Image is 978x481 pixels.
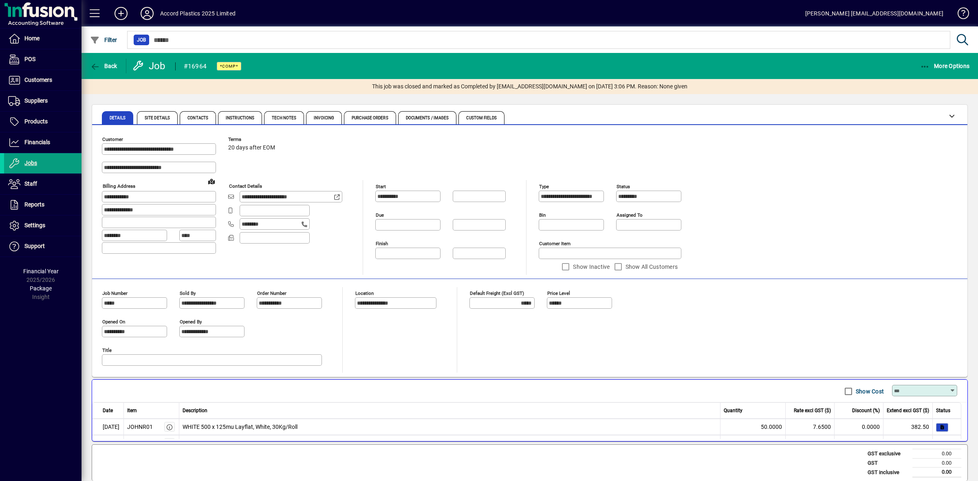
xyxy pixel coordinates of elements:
span: Reason: None given [638,82,687,91]
td: 7.6500 [786,435,835,451]
td: 0.0000 [835,435,883,451]
td: WHITE 600 x 125mu Layflat, White, 30Kg/Roll [179,435,721,451]
button: More Options [918,59,972,73]
span: Invoicing [314,116,334,120]
td: 0.00 [912,458,961,468]
span: Terms [228,137,277,142]
span: Reports [24,201,44,208]
span: 50.0000 [761,423,782,431]
mat-label: Default Freight (excl GST) [470,290,524,296]
span: Instructions [226,116,254,120]
a: Staff [4,174,81,194]
mat-label: Job number [102,290,128,296]
span: Item [127,407,137,414]
mat-label: Opened On [102,319,125,325]
span: Documents / Images [406,116,449,120]
span: 20 days after EOM [228,145,275,151]
mat-label: Price Level [547,290,570,296]
span: Settings [24,222,45,228]
span: Filter [90,37,117,43]
a: View on map [205,175,218,188]
span: Quantity [724,407,742,414]
span: Products [24,118,48,125]
span: 50.0000 [761,439,782,448]
a: Reports [4,195,81,215]
span: Rate excl GST ($) [794,407,831,414]
span: Customers [24,77,52,83]
span: Tech Notes [272,116,296,120]
mat-label: Title [102,347,112,353]
mat-label: Due [376,212,384,218]
div: [PERSON_NAME] [EMAIL_ADDRESS][DOMAIN_NAME] [805,7,943,20]
span: Back [90,63,117,69]
div: JOHNR02 [127,439,153,448]
span: More Options [920,63,970,69]
span: Contacts [187,116,208,120]
a: Financials [4,132,81,153]
a: Support [4,236,81,257]
div: Job [132,59,167,72]
span: Discount (%) [852,407,880,414]
div: Accord Plastics 2025 Limited [160,7,236,20]
a: POS [4,49,81,70]
span: Extend excl GST ($) [887,407,929,414]
div: JOHNR01 [127,423,153,431]
span: Purchase Orders [352,116,388,120]
label: Show Cost [854,387,884,395]
a: Knowledge Base [952,2,968,28]
td: 0.00 [912,468,961,477]
mat-label: Customer Item [539,241,570,246]
span: Job [137,36,146,44]
span: Home [24,35,40,42]
td: WHITE 500 x 125mu Layflat, White, 30Kg/Roll [179,419,721,435]
button: Filter [88,33,119,47]
span: Package [30,285,52,292]
button: Back [88,59,119,73]
td: GST [863,458,912,468]
td: 382.50 [883,435,933,451]
span: Financials [24,139,50,145]
span: Description [183,407,207,414]
app-page-header-button: Back [81,59,126,73]
mat-label: Sold by [180,290,196,296]
mat-label: Opened by [180,319,202,325]
a: Customers [4,70,81,90]
span: Staff [24,180,37,187]
mat-label: Bin [539,212,546,218]
mat-label: Finish [376,241,388,246]
button: Add [108,6,134,21]
mat-label: Order number [257,290,286,296]
span: POS [24,56,35,62]
span: Custom Fields [466,116,496,120]
button: Profile [134,6,160,21]
a: Settings [4,215,81,236]
td: [DATE] [92,435,124,451]
span: Suppliers [24,97,48,104]
mat-label: Type [539,184,549,189]
span: This job was closed and marked as Completed by [EMAIL_ADDRESS][DOMAIN_NAME] on [DATE] 3:06 PM. [372,82,637,91]
td: [DATE] [92,419,124,435]
span: Support [24,243,45,249]
mat-label: Assigned to [617,212,643,218]
mat-label: Location [355,290,374,296]
span: Jobs [24,160,37,166]
span: Details [110,116,126,120]
a: Products [4,112,81,132]
td: 0.0000 [835,419,883,435]
td: GST inclusive [863,468,912,477]
span: Financial Year [23,268,59,275]
td: 382.50 [883,419,933,435]
a: Suppliers [4,91,81,111]
span: Date [103,407,113,414]
span: Site Details [145,116,170,120]
td: 7.6500 [786,419,835,435]
mat-label: Start [376,184,386,189]
span: Status [936,407,950,414]
mat-label: Customer [102,136,123,142]
mat-label: Status [617,184,630,189]
div: #16964 [184,60,207,73]
a: Home [4,29,81,49]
